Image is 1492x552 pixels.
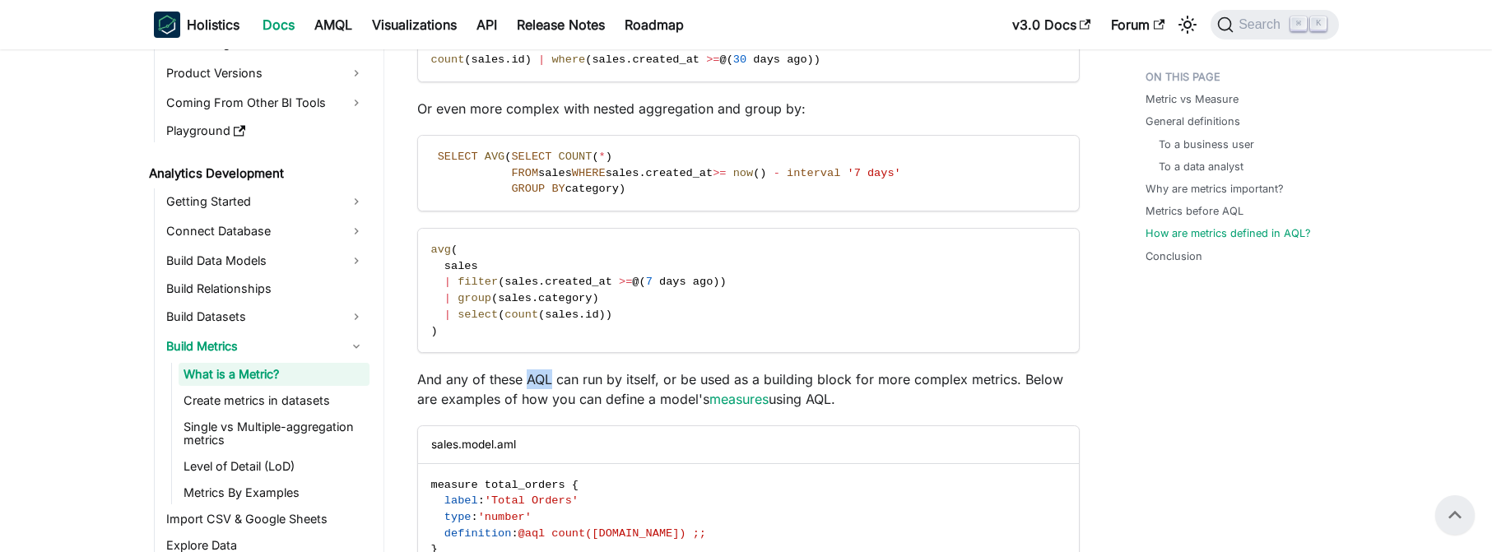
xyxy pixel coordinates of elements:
[847,167,900,179] span: '7 days'
[538,292,592,304] span: category
[1146,203,1243,219] a: Metrics before AQL
[498,276,504,288] span: (
[585,308,598,321] span: id
[753,53,780,66] span: days
[787,53,806,66] span: ago
[1146,114,1240,129] a: General definitions
[253,12,304,38] a: Docs
[1234,17,1290,32] span: Search
[431,53,465,66] span: count
[511,151,551,163] span: SELECT
[511,527,518,540] span: :
[787,167,840,179] span: interval
[1101,12,1174,38] a: Forum
[615,12,694,38] a: Roadmap
[431,244,451,256] span: avg
[1211,10,1338,39] button: Search (Command+K)
[417,99,1080,118] p: Or even more complex with nested aggregation and group by:
[444,527,512,540] span: definition
[431,479,478,491] span: measure
[538,276,545,288] span: .
[1146,248,1202,264] a: Conclusion
[646,167,713,179] span: created_at
[1146,91,1239,107] a: Metric vs Measure
[161,333,370,359] a: Build Metrics
[807,53,814,66] span: )
[504,308,538,321] span: count
[706,53,719,66] span: >=
[572,479,579,491] span: {
[179,415,370,452] a: Single vs Multiple-aggregation metrics
[551,183,565,195] span: BY
[161,218,370,244] a: Connect Database
[491,292,498,304] span: (
[478,494,485,507] span: :
[592,53,625,66] span: sales
[518,527,706,540] span: @aql count([DOMAIN_NAME]) ;;
[444,511,472,523] span: type
[1146,181,1284,197] a: Why are metrics important?
[1159,159,1243,174] a: To a data analyst
[579,308,585,321] span: .
[814,53,820,66] span: )
[161,508,370,531] a: Import CSV & Google Sheets
[161,188,370,215] a: Getting Started
[632,53,700,66] span: created_at
[1146,225,1311,241] a: How are metrics defined in AQL?
[733,53,746,66] span: 30
[719,53,726,66] span: @
[362,12,467,38] a: Visualizations
[154,12,239,38] a: HolisticsHolistics
[565,183,619,195] span: category
[511,167,538,179] span: FROM
[1002,12,1101,38] a: v3.0 Docs
[444,308,451,321] span: |
[511,53,524,66] span: id
[464,53,471,66] span: (
[538,308,545,321] span: (
[606,151,612,163] span: )
[1174,12,1201,38] button: Switch between dark and light mode (currently light mode)
[504,276,538,288] span: sales
[179,363,370,386] a: What is a Metric?
[619,183,625,195] span: )
[619,276,632,288] span: >=
[418,426,1079,463] div: sales.model.aml
[507,12,615,38] a: Release Notes
[753,167,760,179] span: (
[478,511,532,523] span: 'number'
[551,53,585,66] span: where
[538,53,545,66] span: |
[471,511,477,523] span: :
[154,12,180,38] img: Holistics
[458,292,491,304] span: group
[137,49,384,552] nav: Docs sidebar
[720,276,727,288] span: )
[774,167,780,179] span: -
[606,167,639,179] span: sales
[727,53,733,66] span: (
[1290,16,1307,31] kbd: ⌘
[599,308,606,321] span: )
[498,308,504,321] span: (
[592,151,598,163] span: (
[458,308,498,321] span: select
[606,308,612,321] span: )
[592,292,598,304] span: )
[545,276,612,288] span: created_at
[161,60,370,86] a: Product Versions
[646,276,653,288] span: 7
[693,276,713,288] span: ago
[187,15,239,35] b: Holistics
[431,325,438,337] span: )
[639,167,645,179] span: .
[1310,16,1327,31] kbd: K
[161,248,370,274] a: Build Data Models
[713,276,719,288] span: )
[639,276,646,288] span: (
[161,277,370,300] a: Build Relationships
[659,276,686,288] span: days
[485,151,504,163] span: AVG
[511,183,545,195] span: GROUP
[1159,137,1254,152] a: To a business user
